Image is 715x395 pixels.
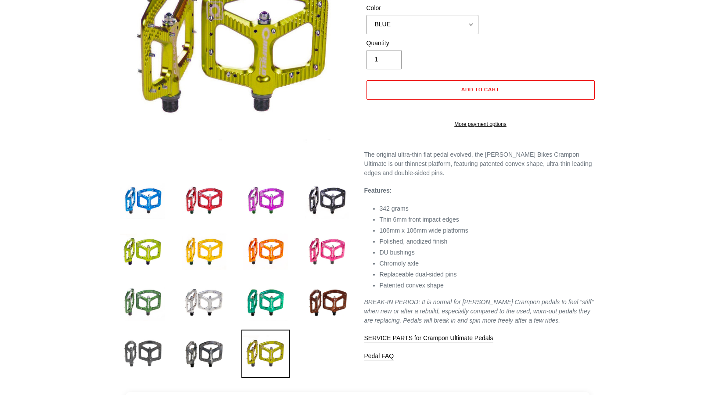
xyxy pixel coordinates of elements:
label: Color [366,4,478,13]
li: Chromoly axle [380,259,597,268]
a: More payment options [366,120,595,128]
span: Add to cart [461,86,499,93]
img: Load image into Gallery viewer, Crampon Ultimate Pedals [119,228,167,276]
li: DU bushings [380,248,597,257]
label: Quantity [366,39,478,48]
li: 106mm x 106mm wide platforms [380,226,597,235]
li: Replaceable dual-sided pins [380,270,597,279]
img: Load image into Gallery viewer, Crampon Ultimate Pedals [180,177,228,225]
li: Polished, anodized finish [380,237,597,246]
img: Load image into Gallery viewer, Crampon Ultimate Pedals [303,177,351,225]
img: Load image into Gallery viewer, Crampon Ultimate Pedals [241,279,290,327]
img: Load image into Gallery viewer, Crampon Ultimate Pedals [241,177,290,225]
li: 342 grams [380,204,597,213]
strong: Features: [364,187,392,194]
img: Load image into Gallery viewer, Crampon Ultimate Pedals [241,330,290,378]
a: SERVICE PARTS for Crampon Ultimate Pedals [364,334,493,342]
p: The original ultra-thin flat pedal evolved, the [PERSON_NAME] Bikes Crampon Ultimate is our thinn... [364,150,597,178]
span: Patented convex shape [380,282,444,289]
img: Load image into Gallery viewer, Crampon Ultimate Pedals [241,228,290,276]
button: Add to cart [366,80,595,100]
img: Load image into Gallery viewer, Crampon Ultimate Pedals [119,330,167,378]
img: Load image into Gallery viewer, Crampon Ultimate Pedals [303,228,351,276]
a: Pedal FAQ [364,352,394,360]
em: BREAK-IN PERIOD: It is normal for [PERSON_NAME] Crampon pedals to feel “stiff” when new or after ... [364,298,594,324]
img: Load image into Gallery viewer, Crampon Ultimate Pedals [119,177,167,225]
li: Thin 6mm front impact edges [380,215,597,224]
img: Load image into Gallery viewer, Crampon Ultimate Pedals [303,279,351,327]
img: Load image into Gallery viewer, Crampon Ultimate Pedals [119,279,167,327]
img: Load image into Gallery viewer, Crampon Ultimate Pedals [180,330,228,378]
span: SERVICE PARTS for Crampon Ultimate Pedals [364,334,493,341]
img: Load image into Gallery viewer, Crampon Ultimate Pedals [180,279,228,327]
img: Load image into Gallery viewer, Crampon Ultimate Pedals [180,228,228,276]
